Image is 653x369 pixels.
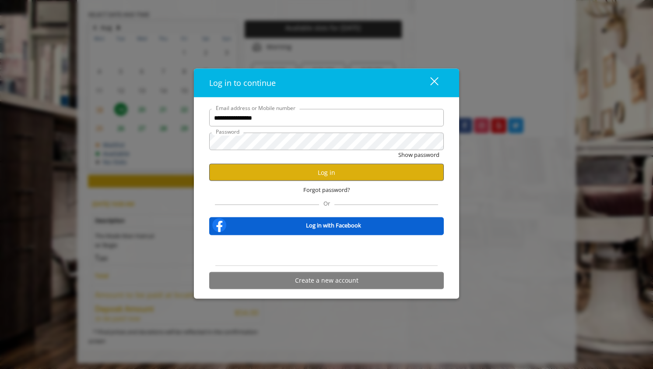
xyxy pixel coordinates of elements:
iframe: Sign in with Google Button [278,241,375,260]
label: Email address or Mobile number [211,104,300,112]
b: Log in with Facebook [306,220,361,230]
span: Or [319,199,334,207]
button: Show password [398,150,439,160]
div: close dialog [420,76,438,89]
button: close dialog [414,74,444,92]
span: Forgot password? [303,185,350,195]
span: Log in to continue [209,78,276,88]
button: Log in [209,164,444,181]
label: Password [211,128,244,136]
img: facebook-logo [211,216,228,234]
input: Password [209,133,444,150]
button: Create a new account [209,272,444,289]
input: Email address or Mobile number [209,109,444,127]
